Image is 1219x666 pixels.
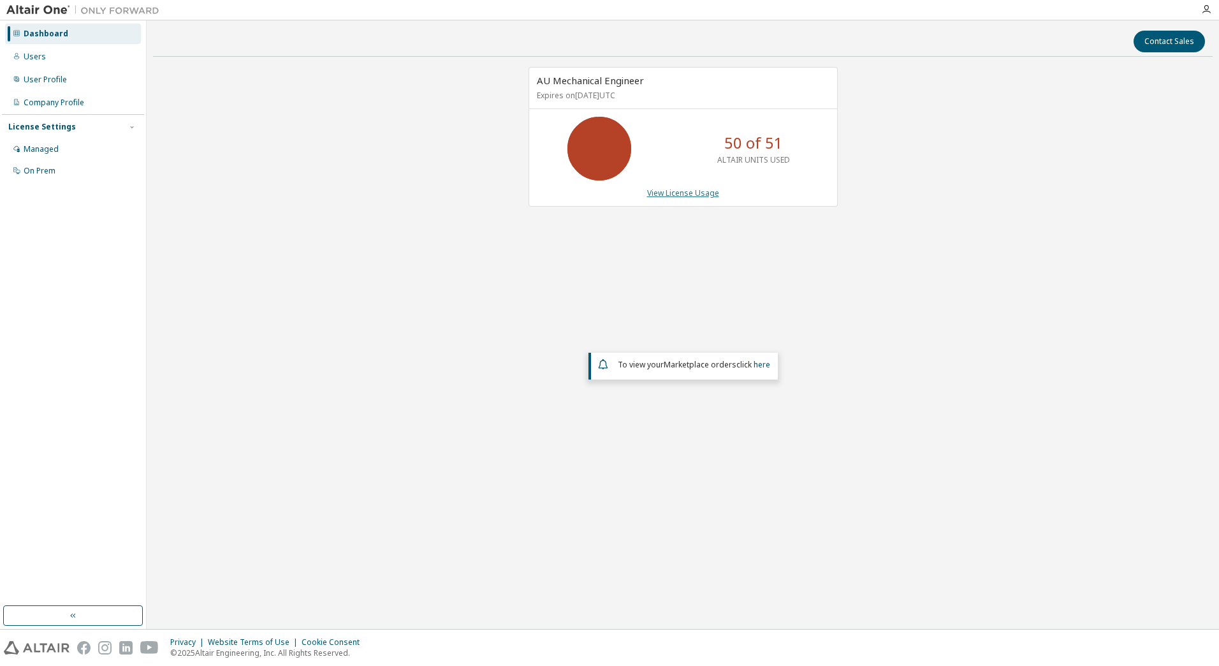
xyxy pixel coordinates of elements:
[170,637,208,647] div: Privacy
[170,647,367,658] p: © 2025 Altair Engineering, Inc. All Rights Reserved.
[77,641,91,655] img: facebook.svg
[8,122,76,132] div: License Settings
[537,90,826,101] p: Expires on [DATE] UTC
[537,74,644,87] span: AU Mechanical Engineer
[119,641,133,655] img: linkedin.svg
[24,75,67,85] div: User Profile
[618,359,770,370] span: To view your click
[140,641,159,655] img: youtube.svg
[208,637,302,647] div: Website Terms of Use
[6,4,166,17] img: Altair One
[664,359,736,370] em: Marketplace orders
[717,154,790,165] p: ALTAIR UNITS USED
[647,188,719,198] a: View License Usage
[4,641,69,655] img: altair_logo.svg
[24,29,68,39] div: Dashboard
[24,52,46,62] div: Users
[302,637,367,647] div: Cookie Consent
[24,98,84,108] div: Company Profile
[754,359,770,370] a: here
[24,144,59,154] div: Managed
[24,166,55,176] div: On Prem
[724,132,783,154] p: 50 of 51
[98,641,112,655] img: instagram.svg
[1134,31,1205,52] button: Contact Sales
